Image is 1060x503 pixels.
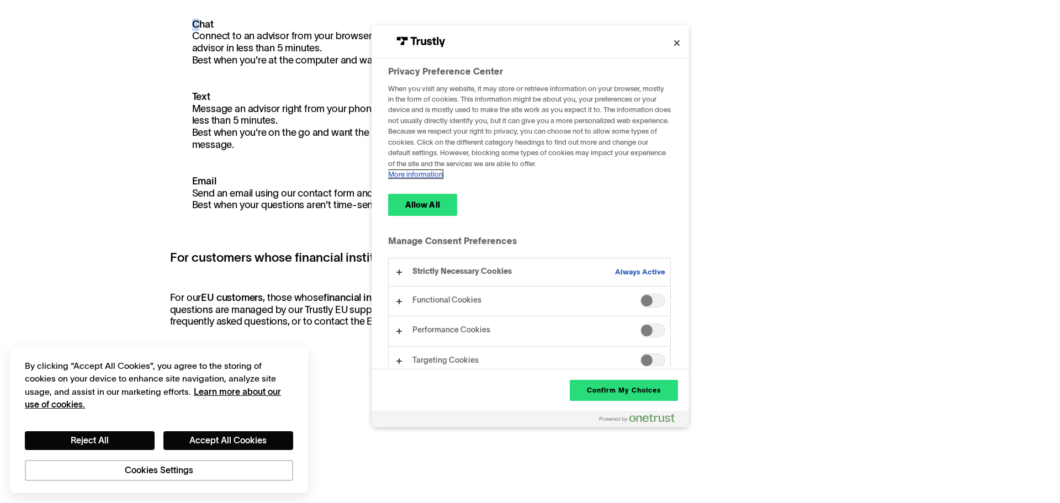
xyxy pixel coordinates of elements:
strong: Email [192,176,216,187]
strong: For customers whose financial institution is outside [GEOGRAPHIC_DATA] [170,251,593,264]
div: Privacy Preference Center [372,25,689,428]
p: Message an advisor right from your phone. Once you opt-in, we strive to connect you to an advisor... [170,91,634,151]
button: Cookies Settings [25,460,293,481]
button: Allow All [388,194,457,216]
div: By clicking “Accept All Cookies”, you agree to the storing of cookies on your device to enhance s... [25,359,293,412]
div: When you visit any website, it may store or retrieve information on your browser, mostly in the f... [388,83,671,180]
div: Cookie banner [10,347,308,493]
button: Accept All Cookies [163,431,293,450]
img: Powered by OneTrust Opens in a new Tab [600,414,675,422]
a: Powered by OneTrust Opens in a new Tab [600,414,683,427]
button: Reject All [25,431,155,450]
p: Send an email using our contact form and receive an initial response in less than 4 hours. Best w... [170,176,634,211]
div: Privacy [25,359,293,481]
p: For our , those whose , your support questions are managed by our Trustly EU support team. Visit ... [170,292,634,328]
h3: Manage Consent Preferences [388,235,671,252]
strong: EU customers [201,292,263,303]
div: Trustly Logo [388,31,454,53]
div: Preference center [372,25,689,428]
span: Targeting Cookies [640,353,665,367]
strong: Text [192,91,210,102]
p: Connect to an advisor from your browser to receive help via chat. We strive to connect you to an ... [170,19,634,66]
img: Trustly Logo [391,31,451,53]
a: More information about your privacy, opens in a new tab [388,170,443,178]
strong: financial institution is outside [GEOGRAPHIC_DATA] [324,292,559,303]
h2: Privacy Preference Center [388,65,671,78]
span: Performance Cookies [640,324,665,337]
strong: Chat [192,19,214,30]
span: Functional Cookies [640,294,665,308]
button: Close [665,31,689,55]
button: Confirm My Choices [570,380,677,401]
